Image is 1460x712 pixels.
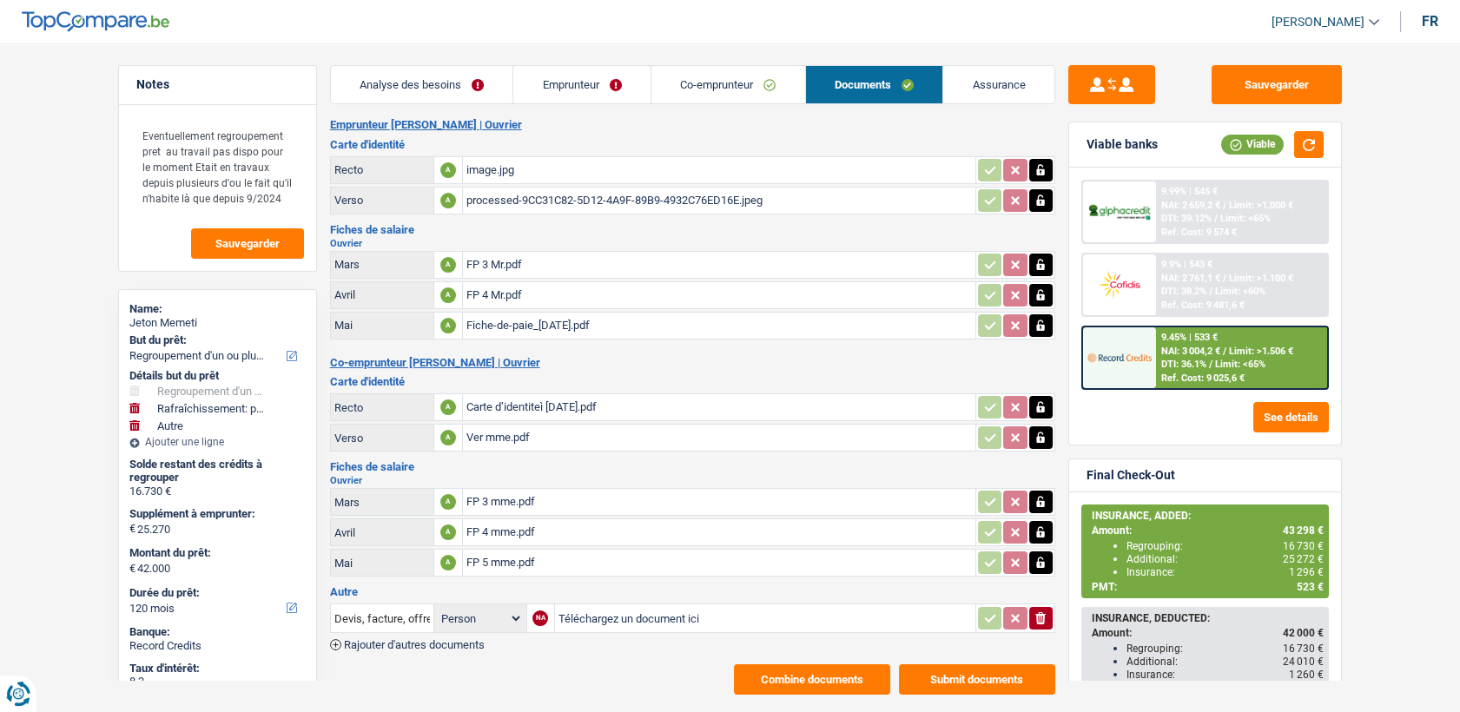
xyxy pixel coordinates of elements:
[440,399,456,415] div: A
[1092,510,1324,522] div: INSURANCE, ADDED:
[734,664,890,695] button: Combine documents
[334,557,430,570] div: Mai
[466,489,972,515] div: FP 3 mme.pdf
[943,66,1054,103] a: Assurance
[1422,13,1438,30] div: fr
[651,66,805,103] a: Co-emprunteur
[466,519,972,545] div: FP 4 mme.pdf
[1223,273,1226,284] span: /
[1161,200,1220,211] span: NAI: 2 659,2 €
[1092,627,1324,639] div: Amount:
[1229,273,1293,284] span: Limit: >1.100 €
[1220,213,1271,224] span: Limit: <65%
[1283,524,1324,537] span: 43 298 €
[1212,65,1342,104] button: Sauvegarder
[440,287,456,303] div: A
[466,282,972,308] div: FP 4 Mr.pdf
[1161,332,1218,343] div: 9.45% | 533 €
[1126,656,1324,668] div: Additional:
[466,252,972,278] div: FP 3 Mr.pdf
[440,162,456,178] div: A
[129,546,302,560] label: Montant du prêt:
[466,157,972,183] div: image.jpg
[440,257,456,273] div: A
[1209,286,1212,297] span: /
[22,11,169,32] img: TopCompare Logo
[1126,643,1324,655] div: Regrouping:
[1092,581,1324,593] div: PMT:
[440,193,456,208] div: A
[330,586,1055,597] h3: Autre
[1229,346,1293,357] span: Limit: >1.506 €
[1229,200,1293,211] span: Limit: >1.000 €
[440,430,456,445] div: A
[1283,553,1324,565] span: 25 272 €
[1221,135,1284,154] div: Viable
[330,376,1055,387] h3: Carte d'identité
[129,302,306,316] div: Name:
[129,662,306,676] div: Taux d'intérêt:
[1092,524,1324,537] div: Amount:
[129,316,306,330] div: Jeton Memeti
[466,550,972,576] div: FP 5 mme.pdf
[136,77,299,92] h5: Notes
[1087,341,1152,373] img: Record Credits
[1283,540,1324,552] span: 16 730 €
[129,507,302,521] label: Supplément à emprunter:
[1297,581,1324,593] span: 523 €
[129,675,306,689] div: 8.2
[331,66,513,103] a: Analyse des besoins
[129,586,302,600] label: Durée du prêt:
[1161,186,1218,197] div: 9.99% | 545 €
[330,139,1055,150] h3: Carte d'identité
[1283,627,1324,639] span: 42 000 €
[129,562,135,576] span: €
[330,224,1055,235] h3: Fiches de salaire
[1272,15,1364,30] span: [PERSON_NAME]
[1126,566,1324,578] div: Insurance:
[1253,402,1329,432] button: See details
[129,369,306,383] div: Détails but du prêt
[1126,540,1324,552] div: Regrouping:
[1223,346,1226,357] span: /
[440,555,456,570] div: A
[1283,656,1324,668] span: 24 010 €
[466,188,972,214] div: processed-9CC31C82-5D12-4A9F-89B9-4932C76ED16E.jpeg
[1161,213,1212,224] span: DTI: 39.12%
[334,163,430,176] div: Recto
[215,238,280,249] span: Sauvegarder
[129,639,306,653] div: Record Credits
[532,610,548,626] div: NA
[1161,273,1220,284] span: NAI: 2 761,1 €
[1223,200,1226,211] span: /
[1087,202,1152,222] img: AlphaCredit
[1283,643,1324,655] span: 16 730 €
[330,639,485,650] button: Rajouter d'autres documents
[129,625,306,639] div: Banque:
[334,526,430,539] div: Avril
[334,432,430,445] div: Verso
[334,401,430,414] div: Recto
[440,524,456,540] div: A
[1161,346,1220,357] span: NAI: 3 004,2 €
[1087,468,1175,483] div: Final Check-Out
[334,194,430,207] div: Verso
[129,333,302,347] label: But du prêt:
[129,436,306,448] div: Ajouter une ligne
[1161,227,1237,238] div: Ref. Cost: 9 574 €
[1126,669,1324,681] div: Insurance:
[1087,268,1152,300] img: Cofidis
[330,476,1055,485] h2: Ouvrier
[899,664,1055,695] button: Submit documents
[129,458,306,485] div: Solde restant des crédits à regrouper
[1161,300,1245,311] div: Ref. Cost: 9 481,6 €
[1215,286,1265,297] span: Limit: <60%
[334,319,430,332] div: Mai
[513,66,651,103] a: Emprunteur
[129,522,135,536] span: €
[466,425,972,451] div: Ver mme.pdf
[1126,553,1324,565] div: Additional:
[330,461,1055,472] h3: Fiches de salaire
[1161,372,1245,384] div: Ref. Cost: 9 025,6 €
[1209,359,1212,370] span: /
